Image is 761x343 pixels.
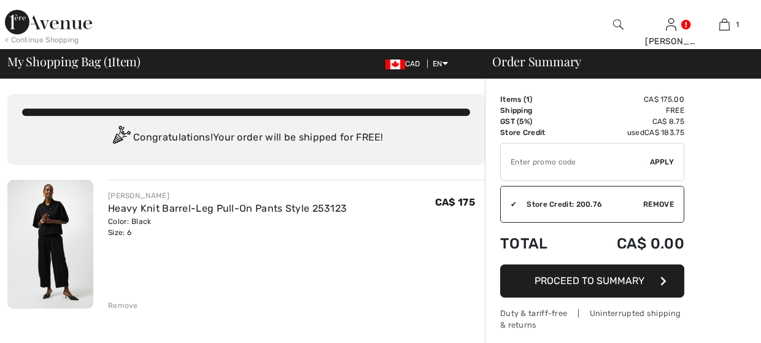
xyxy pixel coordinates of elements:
[698,17,751,32] a: 1
[650,156,674,168] span: Apply
[7,55,141,67] span: My Shopping Bag ( Item)
[613,17,624,32] img: search the website
[7,180,93,309] img: Heavy Knit Barrel-Leg Pull-On Pants Style 253123
[500,94,576,105] td: Items ( )
[576,116,684,127] td: CA$ 8.75
[5,34,79,45] div: < Continue Shopping
[385,60,405,69] img: Canadian Dollar
[108,216,347,238] div: Color: Black Size: 6
[719,17,730,32] img: My Bag
[500,105,576,116] td: Shipping
[477,55,754,67] div: Order Summary
[109,126,133,150] img: Congratulation2.svg
[501,144,650,180] input: Promo code
[500,223,576,264] td: Total
[666,18,676,30] a: Sign In
[500,307,684,331] div: Duty & tariff-free | Uninterrupted shipping & returns
[576,223,684,264] td: CA$ 0.00
[501,199,517,210] div: ✔
[526,95,530,104] span: 1
[736,19,739,30] span: 1
[517,199,643,210] div: Store Credit: 200.76
[108,202,347,214] a: Heavy Knit Barrel-Leg Pull-On Pants Style 253123
[500,127,576,138] td: Store Credit
[5,10,92,34] img: 1ère Avenue
[576,127,684,138] td: used
[576,105,684,116] td: Free
[108,190,347,201] div: [PERSON_NAME]
[435,196,475,208] span: CA$ 175
[500,264,684,298] button: Proceed to Summary
[644,128,684,137] span: CA$ 183.75
[645,35,697,48] div: [PERSON_NAME]
[643,199,674,210] span: Remove
[576,94,684,105] td: CA$ 175.00
[108,300,138,311] div: Remove
[666,17,676,32] img: My Info
[500,116,576,127] td: GST (5%)
[107,52,112,68] span: 1
[433,60,448,68] span: EN
[535,275,644,287] span: Proceed to Summary
[385,60,425,68] span: CAD
[22,126,470,150] div: Congratulations! Your order will be shipped for FREE!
